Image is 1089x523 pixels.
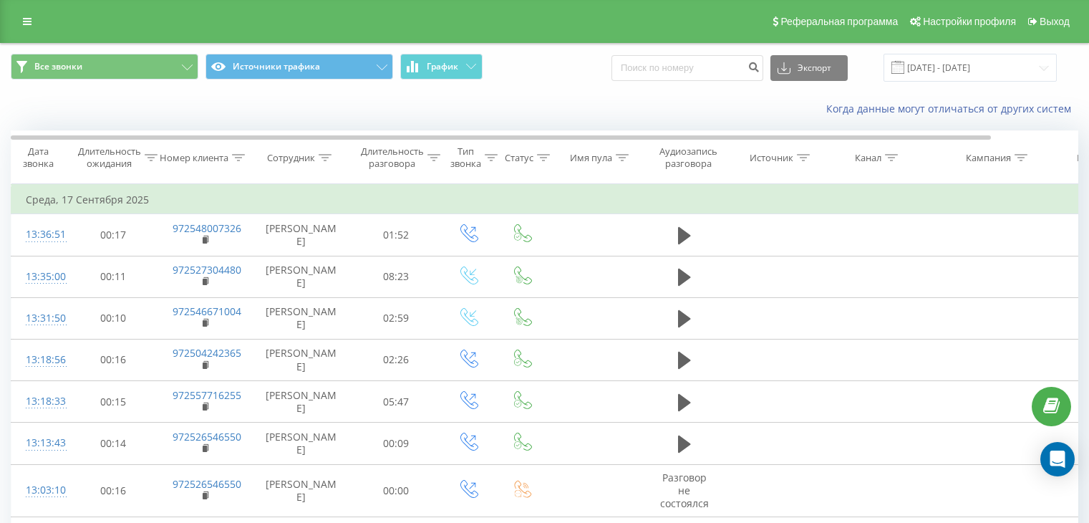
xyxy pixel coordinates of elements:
[352,256,441,297] td: 08:23
[69,423,158,464] td: 00:14
[427,62,458,72] span: График
[352,214,441,256] td: 01:52
[173,221,241,235] a: 972548007326
[251,464,352,517] td: [PERSON_NAME]
[352,339,441,380] td: 02:26
[251,297,352,339] td: [PERSON_NAME]
[69,339,158,380] td: 00:16
[352,423,441,464] td: 00:09
[26,429,54,457] div: 13:13:43
[505,152,533,164] div: Статус
[251,214,352,256] td: [PERSON_NAME]
[173,477,241,491] a: 972526546550
[352,297,441,339] td: 02:59
[251,256,352,297] td: [PERSON_NAME]
[826,102,1078,115] a: Когда данные могут отличаться от других систем
[173,346,241,360] a: 972504242365
[160,152,228,164] div: Номер клиента
[352,381,441,423] td: 05:47
[11,54,198,80] button: Все звонки
[69,464,158,517] td: 00:16
[660,471,709,510] span: Разговор не состоялся
[770,55,848,81] button: Экспорт
[654,145,723,170] div: Аудиозапись разговора
[11,145,64,170] div: Дата звонка
[26,346,54,374] div: 13:18:56
[173,430,241,443] a: 972526546550
[34,61,82,72] span: Все звонки
[173,388,241,402] a: 972557716255
[780,16,898,27] span: Реферальная программа
[966,152,1011,164] div: Кампания
[26,476,54,504] div: 13:03:10
[205,54,393,80] button: Источники трафика
[267,152,315,164] div: Сотрудник
[1040,16,1070,27] span: Выход
[570,152,612,164] div: Имя пула
[26,263,54,291] div: 13:35:00
[173,304,241,318] a: 972546671004
[400,54,483,80] button: График
[450,145,481,170] div: Тип звонка
[251,423,352,464] td: [PERSON_NAME]
[750,152,793,164] div: Источник
[26,221,54,249] div: 13:36:51
[69,381,158,423] td: 00:15
[251,381,352,423] td: [PERSON_NAME]
[1040,442,1075,476] div: Open Intercom Messenger
[26,304,54,332] div: 13:31:50
[173,263,241,277] a: 972527304480
[69,214,158,256] td: 00:17
[923,16,1016,27] span: Настройки профиля
[352,464,441,517] td: 00:00
[26,388,54,416] div: 13:18:33
[611,55,763,81] input: Поиск по номеру
[361,145,424,170] div: Длительность разговора
[855,152,881,164] div: Канал
[78,145,141,170] div: Длительность ожидания
[251,339,352,380] td: [PERSON_NAME]
[69,256,158,297] td: 00:11
[69,297,158,339] td: 00:10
